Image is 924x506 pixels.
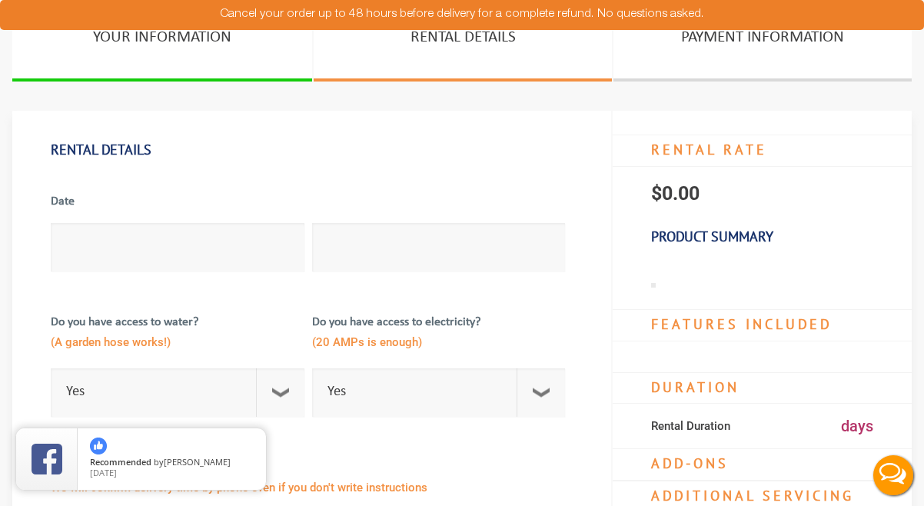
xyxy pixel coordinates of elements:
[613,448,912,481] h4: Add-Ons
[312,331,566,357] span: (20 AMPs is enough)
[51,477,573,502] span: We will confirm delivery time by phone even if you don't write instructions
[51,193,304,219] label: Date
[613,372,912,404] h4: Duration
[51,331,304,357] span: (A garden hose works!)
[312,314,566,365] label: Do you have access to electricity?
[613,309,912,341] h4: Features Included
[164,456,231,468] span: [PERSON_NAME]
[51,314,304,365] label: Do you have access to water?
[763,411,874,441] div: days
[863,444,924,506] button: Live Chat
[51,134,573,166] h1: Rental Details
[90,458,254,468] span: by
[90,438,107,454] img: thumbs up icon
[90,456,151,468] span: Recommended
[90,467,117,478] span: [DATE]
[613,221,912,253] h3: Product Summary
[32,444,62,474] img: Review Rating
[613,135,912,167] h4: RENTAL RATE
[613,167,912,221] p: $0.00
[651,411,763,441] div: Rental Duration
